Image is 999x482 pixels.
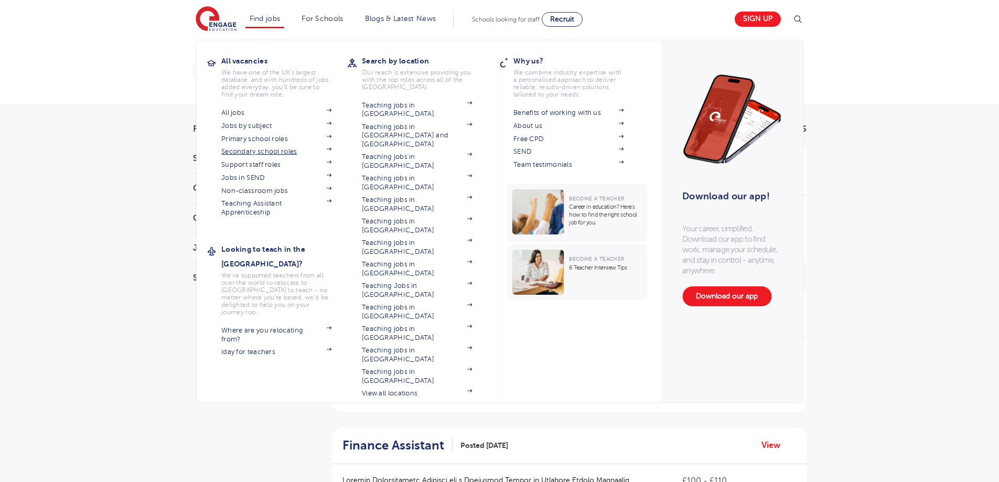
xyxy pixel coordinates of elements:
span: Posted [DATE] [460,440,508,451]
img: Engage Education [196,6,237,33]
a: Become a Teacher6 Teacher Interview Tips [507,244,650,300]
a: Teaching jobs in [GEOGRAPHIC_DATA] [362,217,472,234]
h3: Job Type [193,244,308,252]
a: Sign up [735,12,781,27]
a: Download our app [682,286,771,306]
a: Teaching jobs in [GEOGRAPHIC_DATA] and [GEOGRAPHIC_DATA] [362,123,472,148]
h3: Download our app! [682,185,777,208]
a: Teaching jobs in [GEOGRAPHIC_DATA] [362,346,472,363]
a: Teaching jobs in [GEOGRAPHIC_DATA] [362,325,472,342]
a: Teaching jobs in [GEOGRAPHIC_DATA] [362,303,472,320]
a: Free CPD [513,135,624,143]
a: Jobs in SEND [221,174,331,182]
a: Jobs by subject [221,122,331,130]
a: Non-classroom jobs [221,187,331,195]
p: 6 Teacher Interview Tips [569,264,642,272]
a: Teaching jobs in [GEOGRAPHIC_DATA] [362,174,472,191]
a: Teaching Assistant Apprenticeship [221,199,331,217]
a: Benefits of working with us [513,109,624,117]
a: Teaching Jobs in [GEOGRAPHIC_DATA] [362,282,472,299]
p: We combine industry expertise with a personalised approach to deliver reliable, results-driven so... [513,69,624,98]
a: Become a TeacherCareer in education? Here’s how to find the right school job for you [507,184,650,242]
span: Schools looking for staff [472,16,540,23]
a: Teaching jobs in [GEOGRAPHIC_DATA] [362,368,472,385]
span: Filters [193,125,224,133]
a: Teaching jobs in [GEOGRAPHIC_DATA] [362,260,472,277]
h3: Search by location [362,53,488,68]
a: Support staff roles [221,160,331,169]
p: We've supported teachers from all over the world to relocate to [GEOGRAPHIC_DATA] to teach - no m... [221,272,331,316]
p: Your career, simplified. Download our app to find work, manage your schedule, and stay in control... [682,223,782,276]
a: About us [513,122,624,130]
a: Why us?We combine industry expertise with a personalised approach to deliver reliable, results-dr... [513,53,639,98]
h3: Looking to teach in the [GEOGRAPHIC_DATA]? [221,242,347,271]
a: Recruit [542,12,583,27]
p: Career in education? Here’s how to find the right school job for you [569,203,642,227]
div: Submit [193,59,691,83]
a: Teaching jobs in [GEOGRAPHIC_DATA] [362,101,472,119]
h3: Sector [193,274,308,282]
h3: Start Date [193,154,308,163]
span: Become a Teacher [569,256,624,262]
span: Become a Teacher [569,196,624,201]
span: Recruit [550,15,574,23]
a: View all locations [362,389,472,398]
h3: Why us? [513,53,639,68]
a: Secondary school roles [221,147,331,156]
a: SEND [513,147,624,156]
h3: All vacancies [221,53,347,68]
a: Teaching jobs in [GEOGRAPHIC_DATA] [362,239,472,256]
a: Team testimonials [513,160,624,169]
h3: City [193,214,308,222]
p: Our reach is extensive providing you with the top roles across all of the [GEOGRAPHIC_DATA] [362,69,472,91]
a: Teaching jobs in [GEOGRAPHIC_DATA] [362,153,472,170]
a: For Schools [302,15,343,23]
a: iday for teachers [221,348,331,356]
a: Blogs & Latest News [365,15,436,23]
a: All vacanciesWe have one of the UK's largest database. and with hundreds of jobs added everyday. ... [221,53,347,98]
a: View [761,438,788,452]
a: All jobs [221,109,331,117]
h3: County [193,184,308,192]
a: Search by locationOur reach is extensive providing you with the top roles across all of the [GEOG... [362,53,488,91]
a: Finance Assistant [342,438,453,453]
a: Looking to teach in the [GEOGRAPHIC_DATA]?We've supported teachers from all over the world to rel... [221,242,347,316]
h2: Finance Assistant [342,438,444,453]
a: Teaching jobs in [GEOGRAPHIC_DATA] [362,196,472,213]
a: Primary school roles [221,135,331,143]
p: We have one of the UK's largest database. and with hundreds of jobs added everyday. you'll be sur... [221,69,331,98]
a: Find jobs [250,15,281,23]
a: Where are you relocating from? [221,326,331,344]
